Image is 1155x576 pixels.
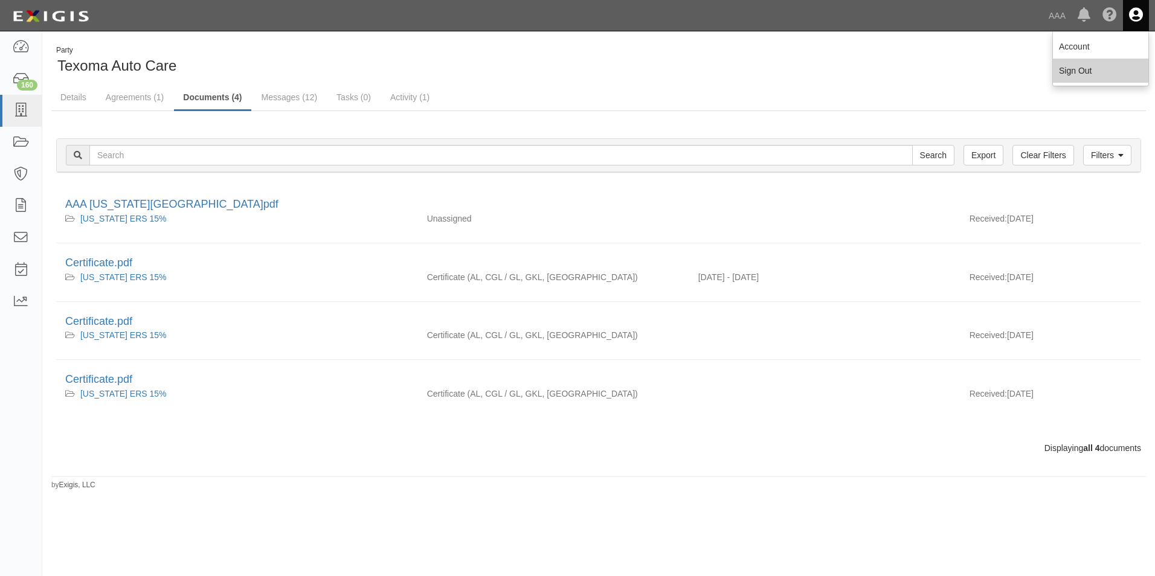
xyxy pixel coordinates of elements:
[960,329,1141,347] div: [DATE]
[327,85,380,109] a: Tasks (0)
[381,85,439,109] a: Activity (1)
[970,388,1007,400] p: Received:
[1083,145,1131,165] a: Filters
[1043,4,1072,28] a: AAA
[960,213,1141,231] div: [DATE]
[47,442,1150,454] div: Displaying documents
[418,271,689,283] div: Auto Liability Commercial General Liability / Garage Liability Garage Keepers Liability On-Hook
[689,271,960,283] div: Effective 10/01/2024 - Expiration 10/01/2025
[80,389,167,398] a: [US_STATE] ERS 15%
[97,85,173,109] a: Agreements (1)
[65,329,409,341] div: Texas ERS 15%
[970,213,1007,225] p: Received:
[65,373,132,385] a: Certificate.pdf
[418,329,689,341] div: Auto Liability Commercial General Liability / Garage Liability Garage Keepers Liability On-Hook
[65,388,409,400] div: Texas ERS 15%
[56,45,176,56] div: Party
[80,272,167,282] a: [US_STATE] ERS 15%
[970,271,1007,283] p: Received:
[65,197,1132,213] div: AAA Texas.pdf
[65,198,278,210] a: AAA [US_STATE][GEOGRAPHIC_DATA]pdf
[912,145,954,165] input: Search
[970,329,1007,341] p: Received:
[65,372,1132,388] div: Certificate.pdf
[65,271,409,283] div: Texas ERS 15%
[57,57,176,74] span: Texoma Auto Care
[960,271,1141,289] div: [DATE]
[1053,34,1148,59] a: Account
[960,388,1141,406] div: [DATE]
[51,45,590,76] div: Texoma Auto Care
[59,481,95,489] a: Exigis, LLC
[65,213,409,225] div: Texas ERS 15%
[65,314,1132,330] div: Certificate.pdf
[51,85,95,109] a: Details
[17,80,37,91] div: 160
[964,145,1003,165] a: Export
[1102,8,1117,23] i: Help Center - Complianz
[418,388,689,400] div: Auto Liability Commercial General Liability / Garage Liability Garage Keepers Liability On-Hook
[80,214,167,223] a: [US_STATE] ERS 15%
[65,315,132,327] a: Certificate.pdf
[1083,443,1099,453] b: all 4
[9,5,92,27] img: logo-5460c22ac91f19d4615b14bd174203de0afe785f0fc80cf4dbbc73dc1793850b.png
[418,213,689,225] div: Unassigned
[253,85,327,109] a: Messages (12)
[51,480,95,490] small: by
[1053,59,1148,83] a: Sign Out
[65,257,132,269] a: Certificate.pdf
[1012,145,1073,165] a: Clear Filters
[80,330,167,340] a: [US_STATE] ERS 15%
[89,145,913,165] input: Search
[174,85,251,111] a: Documents (4)
[65,255,1132,271] div: Certificate.pdf
[689,329,960,330] div: Effective - Expiration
